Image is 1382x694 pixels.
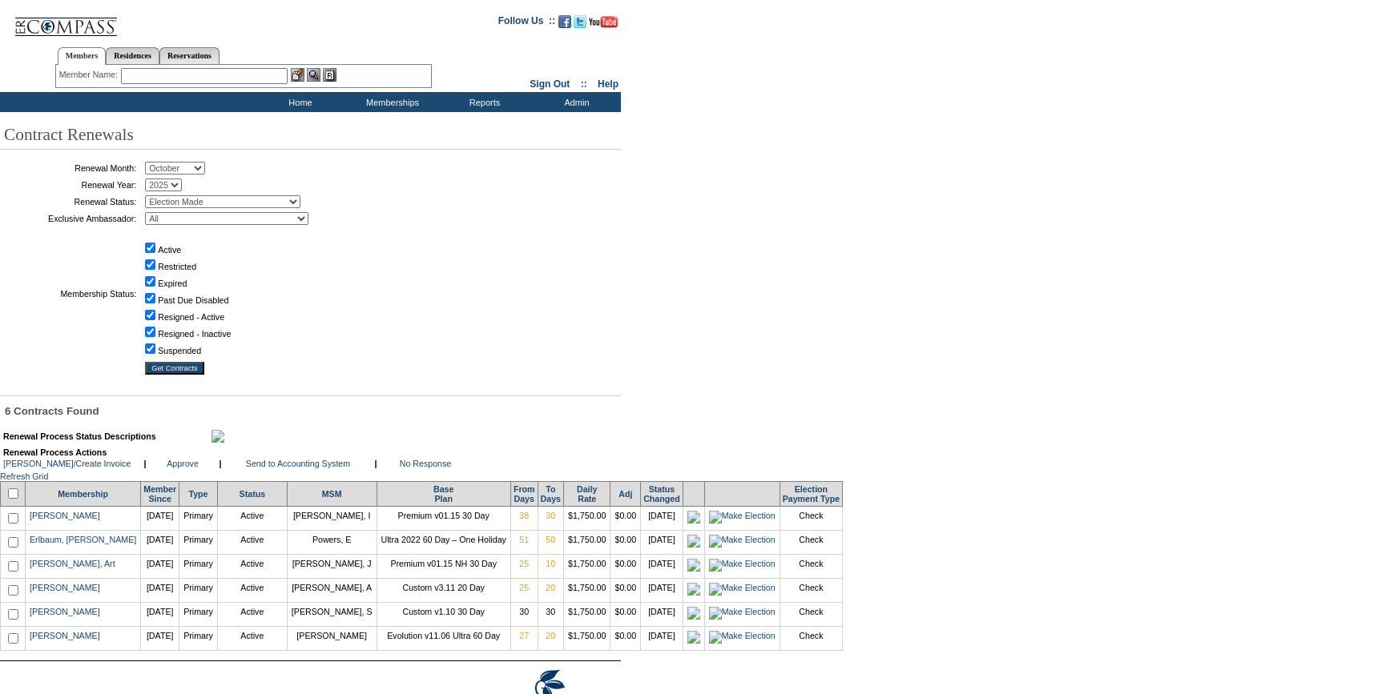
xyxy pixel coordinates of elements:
img: maximize.gif [212,430,224,443]
img: icon_electionmade.gif [687,535,700,548]
td: $0.00 [610,626,641,650]
td: $0.00 [610,530,641,554]
td: [PERSON_NAME], A [287,578,377,602]
a: Type [188,489,208,499]
a: DailyRate [577,484,597,503]
img: icon_electionmade.gif [687,607,700,620]
td: Follow Us :: [498,14,555,33]
td: $0.00 [610,602,641,626]
img: Make Election [709,631,776,644]
td: 10 [538,554,563,578]
a: Approve [167,459,199,468]
td: 25 [510,578,538,602]
b: Renewal Process Actions [3,447,107,457]
td: 20 [538,626,563,650]
a: Residences [106,47,159,64]
td: [DATE] [141,578,179,602]
td: Check [780,602,842,626]
a: Sign Out [530,78,570,90]
td: [DATE] [641,626,683,650]
a: Reservations [159,47,220,64]
td: [DATE] [641,506,683,530]
td: [PERSON_NAME], S [287,602,377,626]
td: $0.00 [610,554,641,578]
td: 30 [538,506,563,530]
td: Check [780,578,842,602]
label: Resigned - Inactive [158,329,231,339]
img: Make Election [709,607,776,620]
td: Primary [179,530,218,554]
td: [DATE] [641,578,683,602]
a: FromDays [514,484,535,503]
a: Follow us on Twitter [574,20,586,30]
td: $0.00 [610,578,641,602]
img: icon_electionmade.gif [687,559,700,572]
td: Active [217,602,287,626]
a: Subscribe to our YouTube Channel [589,20,618,30]
td: $1,750.00 [564,506,610,530]
a: No Response [400,459,452,468]
td: Active [217,578,287,602]
td: Check [780,554,842,578]
img: Become our fan on Facebook [558,15,571,28]
b: | [144,459,147,468]
label: Resigned - Active [158,312,224,322]
a: Adj [618,489,632,499]
img: Make Election [709,583,776,596]
td: Memberships [344,92,437,112]
td: Primary [179,506,218,530]
td: Check [780,506,842,530]
td: Reports [437,92,529,112]
td: [PERSON_NAME], J [287,554,377,578]
td: Active [217,530,287,554]
span: 6 Contracts Found [5,405,99,417]
a: ToDays [541,484,561,503]
td: Admin [529,92,621,112]
td: [DATE] [141,506,179,530]
td: 51 [510,530,538,554]
a: Become our fan on Facebook [558,20,571,30]
td: $1,750.00 [564,578,610,602]
td: [DATE] [641,554,683,578]
td: $0.00 [610,506,641,530]
td: Primary [179,554,218,578]
div: Member Name: [59,68,121,82]
b: | [220,459,222,468]
td: $1,750.00 [564,530,610,554]
span: Select/Deselect All [5,491,21,500]
td: Active [217,554,287,578]
td: Exclusive Ambassador: [4,212,136,225]
a: Help [598,78,618,90]
img: icon_electionmade.gif [687,583,700,596]
td: Check [780,626,842,650]
a: [PERSON_NAME] [30,511,100,520]
input: Get Contracts [145,362,204,375]
td: Powers, E [287,530,377,554]
td: [DATE] [141,530,179,554]
td: [DATE] [141,602,179,626]
td: Membership Status: [4,229,136,358]
label: Expired [158,279,187,288]
td: Premium v01.15 NH 30 Day [377,554,510,578]
span: :: [581,78,587,90]
label: Suspended [158,346,201,355]
td: Active [217,506,287,530]
img: Make Election [709,559,776,572]
img: Make Election [709,535,776,548]
td: 27 [510,626,538,650]
b: | [375,459,377,468]
img: Make Election [709,511,776,524]
td: $1,750.00 [564,554,610,578]
td: 30 [538,602,563,626]
a: ElectionPayment Type [783,484,840,503]
a: Members [58,47,107,65]
a: [PERSON_NAME] [30,607,100,616]
a: [PERSON_NAME]/Create Invoice [3,459,131,468]
td: [DATE] [641,602,683,626]
a: [PERSON_NAME] [30,583,100,592]
td: 38 [510,506,538,530]
b: Renewal Process Status Descriptions [3,431,156,441]
td: Premium v01.15 30 Day [377,506,510,530]
td: Primary [179,602,218,626]
td: $1,750.00 [564,626,610,650]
